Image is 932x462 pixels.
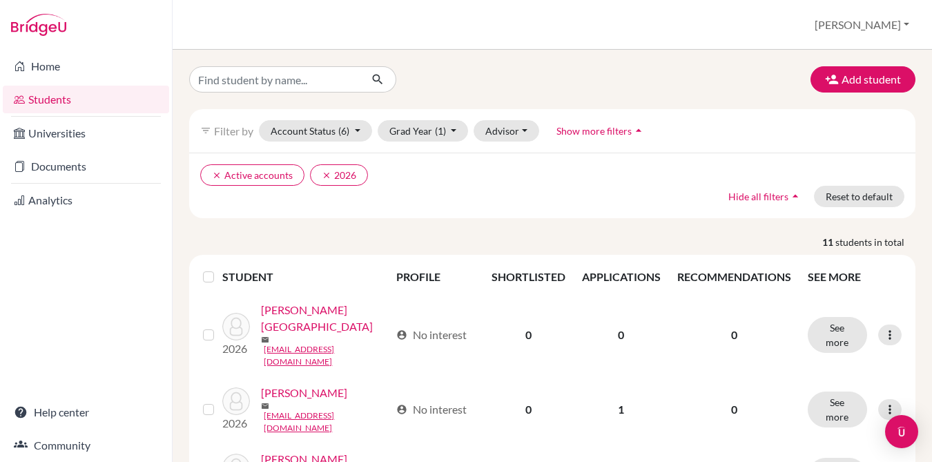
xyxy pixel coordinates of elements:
th: STUDENT [222,260,387,293]
a: Analytics [3,186,169,214]
a: [PERSON_NAME][GEOGRAPHIC_DATA] [261,302,389,335]
p: 0 [677,401,791,418]
button: Add student [810,66,915,93]
a: [PERSON_NAME] [261,385,347,401]
a: Students [3,86,169,113]
span: mail [261,402,269,410]
td: 1 [574,376,669,443]
a: [EMAIL_ADDRESS][DOMAIN_NAME] [264,410,389,434]
span: Show more filters [556,125,632,137]
button: clear2026 [310,164,368,186]
div: No interest [396,401,467,418]
th: PROFILE [388,260,483,293]
span: mail [261,336,269,344]
span: Hide all filters [728,191,788,202]
p: 2026 [222,340,250,357]
span: account_circle [396,404,407,415]
button: Reset to default [814,186,904,207]
button: clearActive accounts [200,164,304,186]
button: Advisor [474,120,539,142]
i: arrow_drop_up [788,189,802,203]
a: Help center [3,398,169,426]
p: 0 [677,327,791,343]
button: Account Status(6) [259,120,372,142]
img: Bridge-U [11,14,66,36]
td: 0 [574,293,669,376]
img: Añez, Diego [222,387,250,415]
a: Universities [3,119,169,147]
button: Show more filtersarrow_drop_up [545,120,657,142]
button: Hide all filtersarrow_drop_up [717,186,814,207]
td: 0 [483,376,574,443]
td: 0 [483,293,574,376]
strong: 11 [822,235,835,249]
button: See more [808,317,867,353]
a: Home [3,52,169,80]
span: students in total [835,235,915,249]
p: 2026 [222,415,250,432]
div: Open Intercom Messenger [885,415,918,448]
div: No interest [396,327,467,343]
span: Filter by [214,124,253,137]
th: RECOMMENDATIONS [669,260,799,293]
th: SEE MORE [799,260,910,293]
a: Documents [3,153,169,180]
i: arrow_drop_up [632,124,645,137]
button: [PERSON_NAME] [808,12,915,38]
i: filter_list [200,125,211,136]
i: clear [322,171,331,180]
th: APPLICATIONS [574,260,669,293]
span: account_circle [396,329,407,340]
button: Grad Year(1) [378,120,469,142]
i: clear [212,171,222,180]
span: (6) [338,125,349,137]
th: SHORTLISTED [483,260,574,293]
img: Aguilar, Santiago [222,313,250,340]
input: Find student by name... [189,66,360,93]
button: See more [808,392,867,427]
span: (1) [435,125,446,137]
a: Community [3,432,169,459]
a: [EMAIL_ADDRESS][DOMAIN_NAME] [264,343,389,368]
